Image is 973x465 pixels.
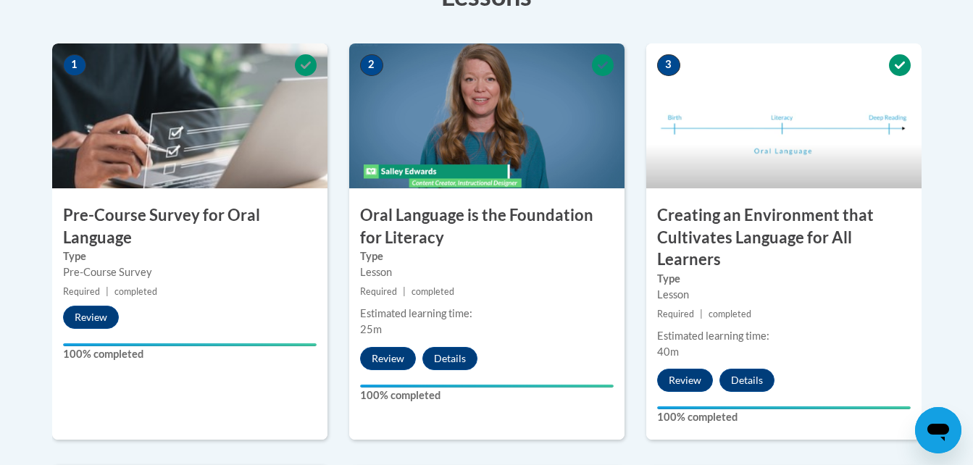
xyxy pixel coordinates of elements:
[360,306,614,322] div: Estimated learning time:
[915,407,961,453] iframe: Button to launch messaging window
[360,387,614,403] label: 100% completed
[114,286,157,297] span: completed
[360,323,382,335] span: 25m
[422,347,477,370] button: Details
[63,248,317,264] label: Type
[646,204,922,271] h3: Creating an Environment that Cultivates Language for All Learners
[657,54,680,76] span: 3
[709,309,751,319] span: completed
[657,328,911,344] div: Estimated learning time:
[646,43,922,188] img: Course Image
[63,343,317,346] div: Your progress
[360,286,397,297] span: Required
[360,347,416,370] button: Review
[349,204,625,249] h3: Oral Language is the Foundation for Literacy
[63,346,317,362] label: 100% completed
[63,286,100,297] span: Required
[657,309,694,319] span: Required
[657,271,911,287] label: Type
[63,54,86,76] span: 1
[63,264,317,280] div: Pre-Course Survey
[360,264,614,280] div: Lesson
[52,204,327,249] h3: Pre-Course Survey for Oral Language
[360,385,614,387] div: Your progress
[106,286,109,297] span: |
[360,248,614,264] label: Type
[657,406,911,409] div: Your progress
[719,369,774,392] button: Details
[700,309,703,319] span: |
[412,286,454,297] span: completed
[349,43,625,188] img: Course Image
[657,287,911,303] div: Lesson
[52,43,327,188] img: Course Image
[403,286,406,297] span: |
[657,345,679,358] span: 40m
[657,369,713,392] button: Review
[360,54,383,76] span: 2
[63,306,119,329] button: Review
[657,409,911,425] label: 100% completed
